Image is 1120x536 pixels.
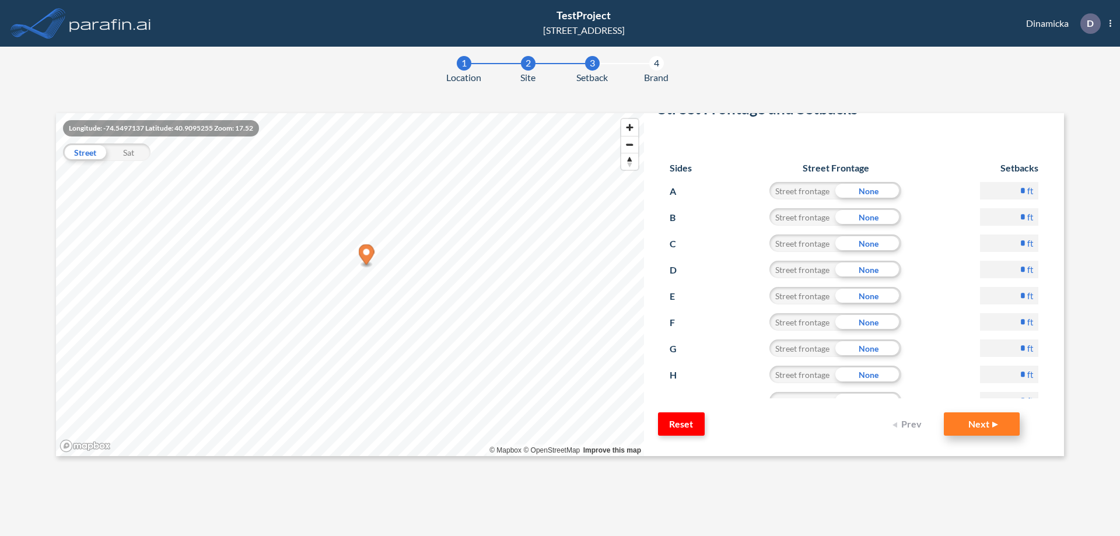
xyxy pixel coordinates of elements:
[980,162,1038,173] h6: Setbacks
[56,113,644,456] canvas: Map
[835,182,901,199] div: None
[835,208,901,226] div: None
[446,71,481,85] span: Location
[769,287,835,304] div: Street frontage
[769,208,835,226] div: Street frontage
[60,439,111,453] a: Mapbox homepage
[585,56,600,71] div: 3
[556,9,611,22] span: TestProject
[543,23,625,37] div: [STREET_ADDRESS]
[63,143,107,161] div: Street
[520,71,535,85] span: Site
[835,287,901,304] div: None
[835,313,901,331] div: None
[1027,369,1034,380] label: ft
[621,119,638,136] button: Zoom in
[621,153,638,170] button: Reset bearing to north
[670,261,691,279] p: D
[769,366,835,383] div: Street frontage
[769,261,835,278] div: Street frontage
[835,392,901,409] div: None
[835,366,901,383] div: None
[523,446,580,454] a: OpenStreetMap
[583,446,641,454] a: Improve this map
[835,234,901,252] div: None
[944,412,1020,436] button: Next
[1027,185,1034,197] label: ft
[670,313,691,332] p: F
[670,366,691,384] p: H
[489,446,521,454] a: Mapbox
[769,339,835,357] div: Street frontage
[670,162,692,173] h6: Sides
[1027,316,1034,328] label: ft
[670,208,691,227] p: B
[649,56,664,71] div: 4
[1027,237,1034,249] label: ft
[670,392,691,411] p: I
[63,120,259,136] div: Longitude: -74.5497137 Latitude: 40.9095255 Zoom: 17.52
[769,182,835,199] div: Street frontage
[1009,13,1111,34] div: Dinamicka
[457,56,471,71] div: 1
[644,71,668,85] span: Brand
[107,143,150,161] div: Sat
[769,234,835,252] div: Street frontage
[670,287,691,306] p: E
[835,339,901,357] div: None
[621,136,638,153] button: Zoom out
[576,71,608,85] span: Setback
[769,392,835,409] div: Street frontage
[67,12,153,35] img: logo
[658,412,705,436] button: Reset
[835,261,901,278] div: None
[1027,395,1034,407] label: ft
[758,162,913,173] h6: Street Frontage
[1027,211,1034,223] label: ft
[670,182,691,201] p: A
[359,244,374,268] div: Map marker
[1027,342,1034,354] label: ft
[1027,264,1034,275] label: ft
[670,234,691,253] p: C
[885,412,932,436] button: Prev
[1087,18,1094,29] p: D
[521,56,535,71] div: 2
[769,313,835,331] div: Street frontage
[1027,290,1034,302] label: ft
[670,339,691,358] p: G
